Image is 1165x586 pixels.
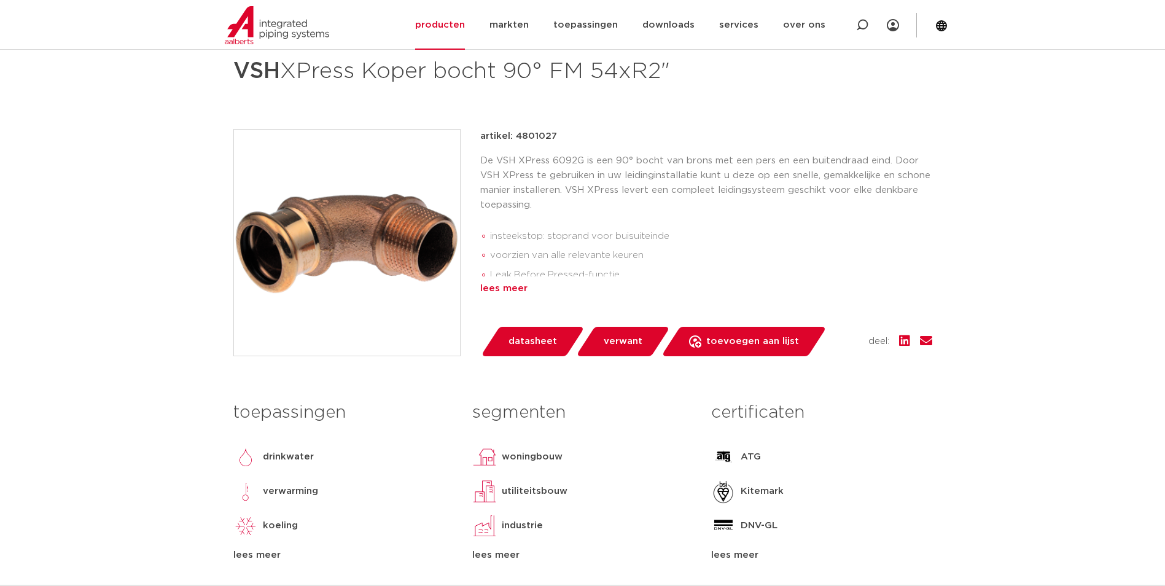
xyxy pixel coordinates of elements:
img: utiliteitsbouw [472,479,497,504]
h1: XPress Koper bocht 90° FM 54xR2" [233,53,695,90]
li: voorzien van alle relevante keuren [490,246,932,265]
img: DNV-GL [711,514,736,538]
img: koeling [233,514,258,538]
div: lees meer [480,281,932,296]
div: lees meer [472,548,693,563]
p: De VSH XPress 6092G is een 90° bocht van brons met een pers en een buitendraad eind. Door VSH XPr... [480,154,932,213]
p: drinkwater [263,450,314,464]
img: ATG [711,445,736,469]
span: deel: [868,334,889,349]
p: Kitemark [741,484,784,499]
p: ATG [741,450,761,464]
p: artikel: 4801027 [480,129,557,144]
img: verwarming [233,479,258,504]
p: koeling [263,518,298,533]
a: verwant [575,327,670,356]
h3: toepassingen [233,400,454,425]
p: woningbouw [502,450,563,464]
h3: certificaten [711,400,932,425]
a: datasheet [480,327,585,356]
strong: VSH [233,60,280,82]
img: Product Image for VSH XPress Koper bocht 90° FM 54xR2" [234,130,460,356]
img: woningbouw [472,445,497,469]
p: verwarming [263,484,318,499]
img: drinkwater [233,445,258,469]
img: industrie [472,514,497,538]
li: Leak Before Pressed-functie [490,265,932,285]
span: datasheet [508,332,557,351]
img: Kitemark [711,479,736,504]
p: utiliteitsbouw [502,484,567,499]
div: lees meer [233,548,454,563]
p: industrie [502,518,543,533]
p: DNV-GL [741,518,777,533]
span: toevoegen aan lijst [706,332,799,351]
span: verwant [604,332,642,351]
h3: segmenten [472,400,693,425]
li: insteekstop: stoprand voor buisuiteinde [490,227,932,246]
div: lees meer [711,548,932,563]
